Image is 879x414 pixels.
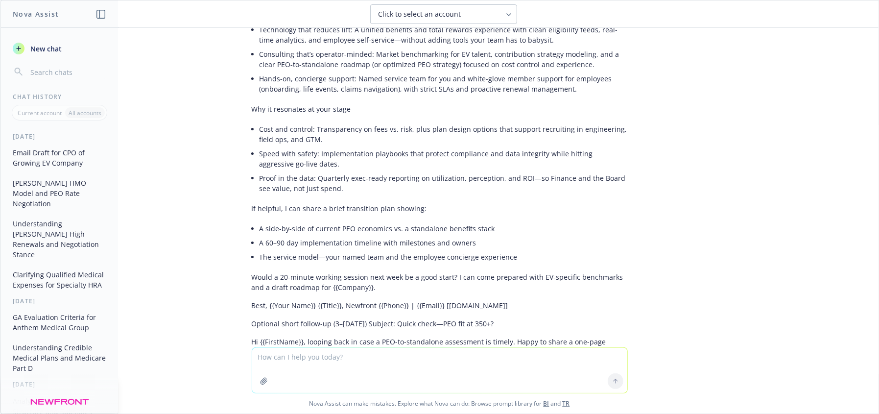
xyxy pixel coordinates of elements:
p: All accounts [69,109,101,117]
li: A 60–90 day implementation timeline with milestones and owners [260,236,628,250]
p: Optional short follow-up (3–[DATE]) Subject: Quick check—PEO fit at 350+? [252,318,628,329]
div: [DATE] [1,132,118,141]
button: Understanding [PERSON_NAME] High Renewals and Negotiation Stance [9,216,110,263]
li: A side-by-side of current PEO economics vs. a standalone benefits stack [260,221,628,236]
li: Consulting that’s operator-minded: Market benchmarking for EV talent, contribution strategy model... [260,47,628,72]
li: Speed with safety: Implementation playbooks that protect compliance and data integrity while hitt... [260,146,628,171]
li: The service model—your named team and the employee concierge experience [260,250,628,264]
p: If helpful, I can share a brief transition plan showing: [252,203,628,214]
p: Hi {{FirstName}}, looping back in case a PEO-to-standalone assessment is timely. Happy to share a... [252,337,628,357]
button: New chat [9,40,110,57]
div: [DATE] [1,380,118,389]
span: Click to select an account [379,9,461,19]
p: Best, {{Your Name}} {{Title}}, Newfront {{Phone}} | {{Email}} [[DOMAIN_NAME]] [252,300,628,311]
div: Chat History [1,93,118,101]
li: Cost and control: Transparency on fees vs. risk, plus plan design options that support recruiting... [260,122,628,146]
button: Clarifying Qualified Medical Expenses for Specialty HRA [9,267,110,293]
a: TR [563,399,570,408]
p: Why it resonates at your stage [252,104,628,114]
button: GA Evaluation Criteria for Anthem Medical Group [9,309,110,336]
li: Technology that reduces lift: A unified benefits and total rewards experience with clean eligibil... [260,23,628,47]
span: Nova Assist can make mistakes. Explore what Nova can do: Browse prompt library for and [4,393,875,414]
button: Click to select an account [370,4,517,24]
div: [DATE] [1,297,118,305]
span: New chat [28,44,62,54]
h1: Nova Assist [13,9,59,19]
p: Would a 20-minute working session next week be a good start? I can come prepared with EV-specific... [252,272,628,292]
li: Hands-on, concierge support: Named service team for you and white-glove member support for employ... [260,72,628,96]
button: Email Draft for CPO of Growing EV Company [9,145,110,171]
button: [PERSON_NAME] HMO Model and PEO Rate Negotiation [9,175,110,212]
input: Search chats [28,65,106,79]
li: Proof in the data: Quarterly exec-ready reporting on utilization, perception, and ROI—so Finance ... [260,171,628,195]
button: Understanding Credible Medical Plans and Medicare Part D [9,340,110,376]
p: Current account [18,109,62,117]
a: BI [544,399,549,408]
